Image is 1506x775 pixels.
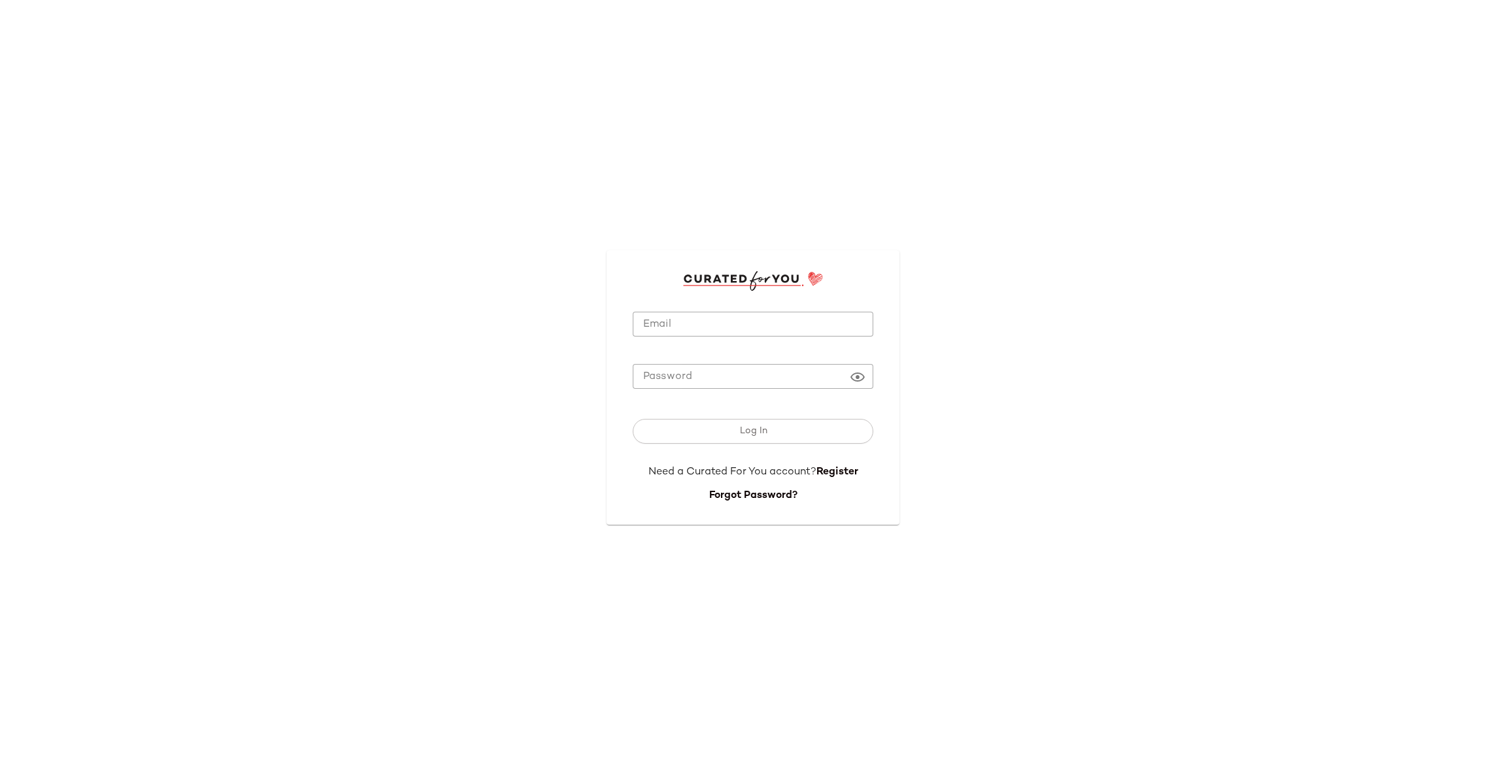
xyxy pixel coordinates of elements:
[816,467,858,478] a: Register
[633,419,873,444] button: Log In
[739,426,767,437] span: Log In
[648,467,816,478] span: Need a Curated For You account?
[709,490,797,501] a: Forgot Password?
[683,271,824,291] img: cfy_login_logo.DGdB1djN.svg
